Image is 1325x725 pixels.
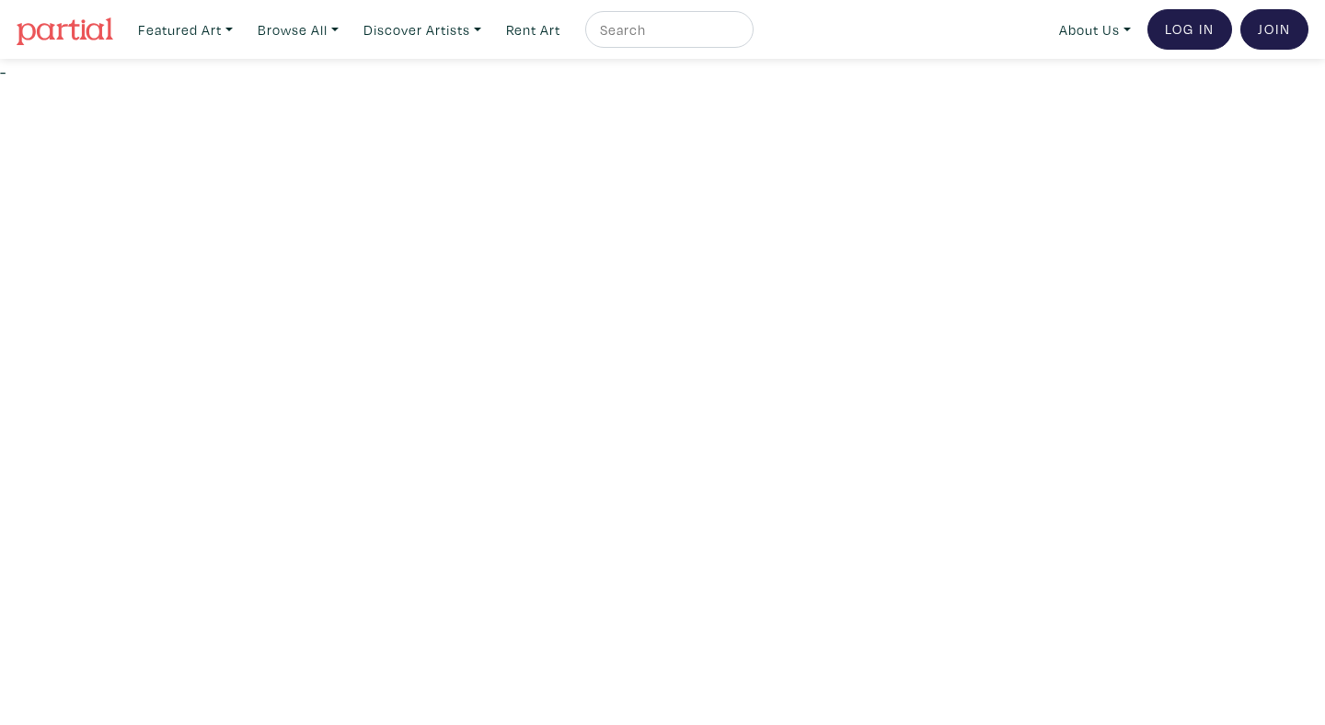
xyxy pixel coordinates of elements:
a: Log In [1147,9,1232,50]
a: About Us [1051,11,1139,49]
a: Rent Art [498,11,569,49]
a: Browse All [249,11,347,49]
a: Join [1240,9,1308,50]
input: Search [598,18,736,41]
a: Discover Artists [355,11,490,49]
a: Featured Art [130,11,241,49]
